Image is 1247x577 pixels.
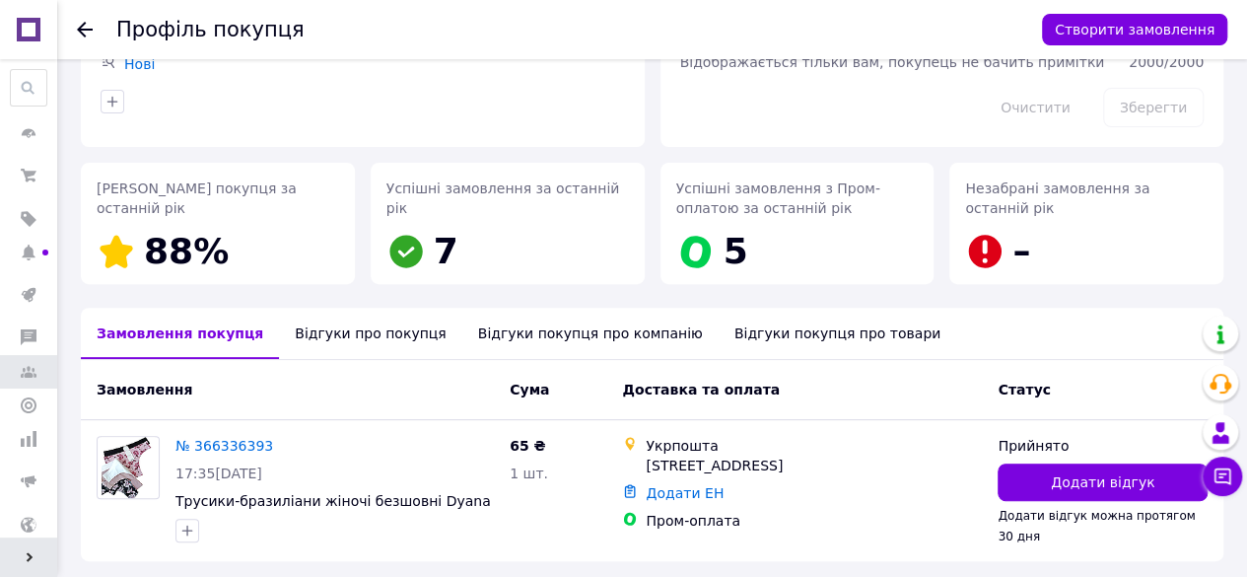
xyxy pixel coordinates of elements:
[81,308,279,359] div: Замовлення покупця
[998,464,1208,501] button: Додати відгук
[510,382,549,397] span: Cума
[1203,457,1242,496] button: Чат з покупцем
[724,231,748,271] span: 5
[97,436,160,499] a: Фото товару
[386,180,619,216] span: Успішні замовлення за останній рік
[510,438,545,454] span: 65 ₴
[965,180,1149,216] span: Незабрані замовлення за останній рік
[279,308,461,359] div: Відгуки про покупця
[1051,472,1154,492] span: Додати відгук
[1042,14,1227,45] button: Створити замовлення
[1012,231,1030,271] span: –
[510,466,548,481] span: 1 шт.
[77,20,93,39] div: Повернутися назад
[462,308,719,359] div: Відгуки покупця про компанію
[97,382,192,397] span: Замовлення
[646,456,982,475] div: [STREET_ADDRESS]
[116,18,305,41] h1: Профіль покупця
[998,509,1195,542] span: Додати відгук можна протягом 30 дня
[102,437,155,498] img: Фото товару
[124,56,155,72] a: Нові
[680,54,1105,70] span: Відображається тільки вам, покупець не бачить примітки
[1129,54,1204,70] span: 2000 / 2000
[646,436,982,456] div: Укрпошта
[646,511,982,531] div: Пром-оплата
[144,231,229,271] span: 88%
[622,382,780,397] span: Доставка та оплата
[998,382,1050,397] span: Статус
[434,231,458,271] span: 7
[97,180,297,216] span: [PERSON_NAME] покупця за останній рік
[175,466,262,481] span: 17:35[DATE]
[175,493,491,509] a: Трусики-бразиліани жіночі безшовні Dyana
[175,438,273,454] a: № 366336393
[719,308,956,359] div: Відгуки покупця про товари
[646,485,724,501] a: Додати ЕН
[676,180,880,216] span: Успішні замовлення з Пром-оплатою за останній рік
[998,436,1208,456] div: Прийнято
